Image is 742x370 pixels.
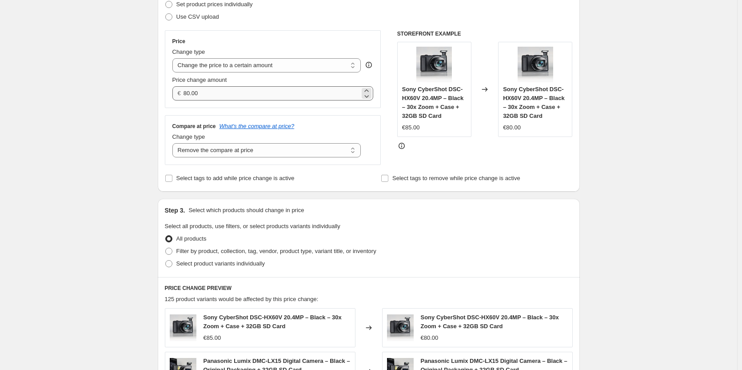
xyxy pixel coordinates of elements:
[387,314,414,341] img: pic_80x.jpg
[176,260,265,267] span: Select product variants individually
[172,133,205,140] span: Change type
[421,314,559,330] span: Sony CyberShot DSC-HX60V 20.4MP – Black – 30x Zoom + Case + 32GB SD Card
[184,86,360,101] input: 80.00
[172,38,185,45] h3: Price
[172,48,205,55] span: Change type
[165,223,340,229] span: Select all products, use filters, or select products variants individually
[172,76,227,83] span: Price change amount
[203,334,221,342] div: €85.00
[165,296,319,302] span: 125 product variants would be affected by this price change:
[172,123,216,130] h3: Compare at price
[178,90,181,97] span: €
[392,175,520,181] span: Select tags to remove while price change is active
[176,13,219,20] span: Use CSV upload
[402,86,464,119] span: Sony CyberShot DSC-HX60V 20.4MP – Black – 30x Zoom + Case + 32GB SD Card
[416,47,452,82] img: pic_80x.jpg
[188,206,304,215] p: Select which products should change in price
[165,285,573,292] h6: PRICE CHANGE PREVIEW
[364,60,373,69] div: help
[165,206,185,215] h2: Step 3.
[170,314,196,341] img: pic_80x.jpg
[176,175,295,181] span: Select tags to add while price change is active
[203,314,342,330] span: Sony CyberShot DSC-HX60V 20.4MP – Black – 30x Zoom + Case + 32GB SD Card
[397,30,573,37] h6: STOREFRONT EXAMPLE
[518,47,553,82] img: pic_80x.jpg
[176,248,376,254] span: Filter by product, collection, tag, vendor, product type, variant title, or inventory
[402,123,420,132] div: €85.00
[176,1,253,8] span: Set product prices individually
[503,86,565,119] span: Sony CyberShot DSC-HX60V 20.4MP – Black – 30x Zoom + Case + 32GB SD Card
[176,235,207,242] span: All products
[421,334,439,342] div: €80.00
[219,123,295,129] button: What's the compare at price?
[503,123,521,132] div: €80.00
